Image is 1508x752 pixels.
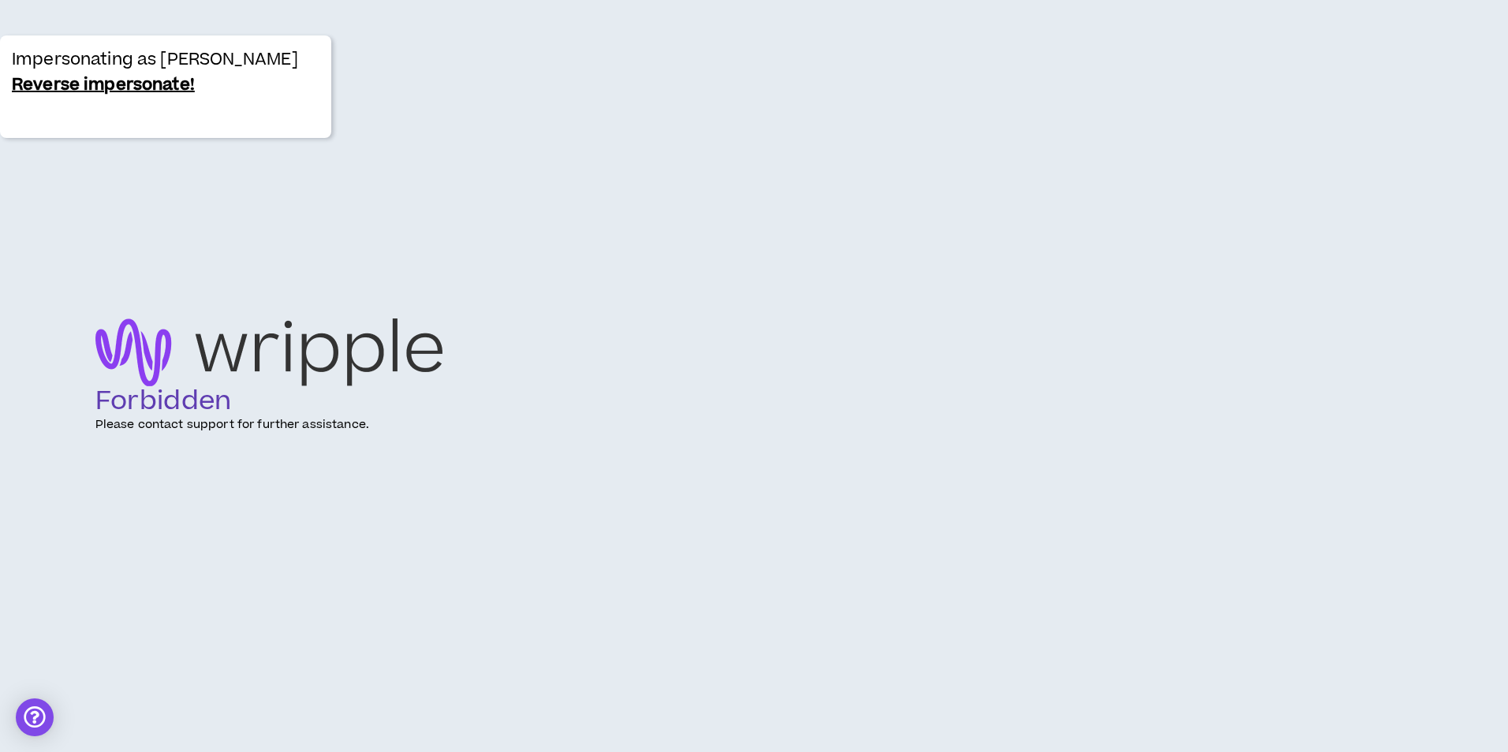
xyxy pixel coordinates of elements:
p: Impersonating as [PERSON_NAME] [12,47,298,73]
h2: Forbidden [95,386,1307,416]
div: Open Intercom Messenger [16,698,54,736]
img: Wripple [95,318,442,386]
p: Please contact support for further assistance. [95,416,1307,434]
a: Reverse impersonate! [12,73,195,98]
